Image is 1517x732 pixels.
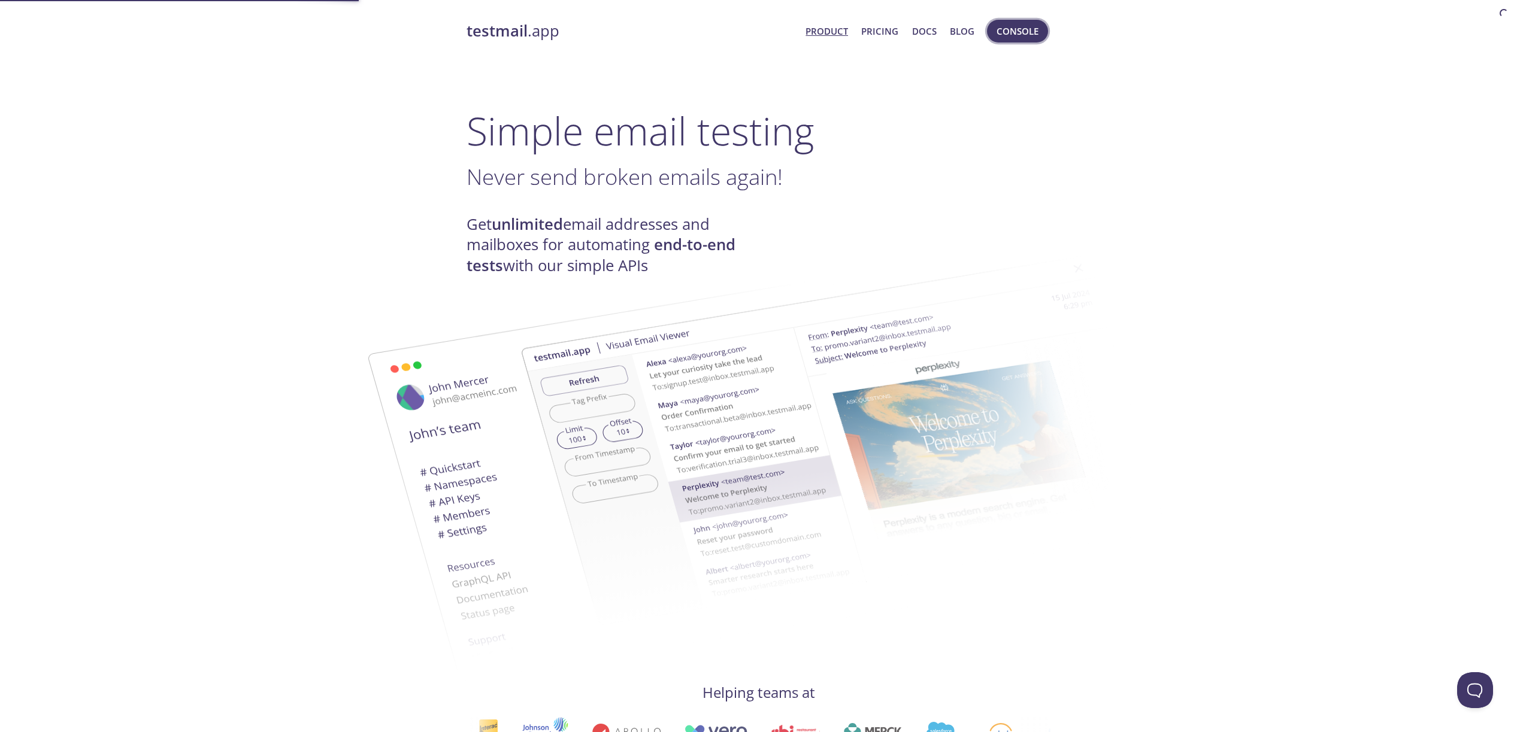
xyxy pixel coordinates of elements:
button: Console [987,20,1048,42]
span: Never send broken emails again! [467,162,783,192]
h4: Helping teams at [467,683,1051,702]
strong: testmail [467,20,528,41]
a: Blog [950,23,974,39]
h1: Simple email testing [467,108,1051,154]
a: Docs [912,23,937,39]
h4: Get email addresses and mailboxes for automating with our simple APIs [467,214,759,276]
iframe: Help Scout Beacon - Open [1457,672,1493,708]
strong: unlimited [492,214,563,235]
strong: end-to-end tests [467,234,735,275]
a: Product [806,23,848,39]
span: Console [997,23,1038,39]
img: testmail-email-viewer [323,277,970,682]
a: Pricing [861,23,898,39]
img: testmail-email-viewer [520,238,1167,643]
a: testmail.app [467,21,797,41]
